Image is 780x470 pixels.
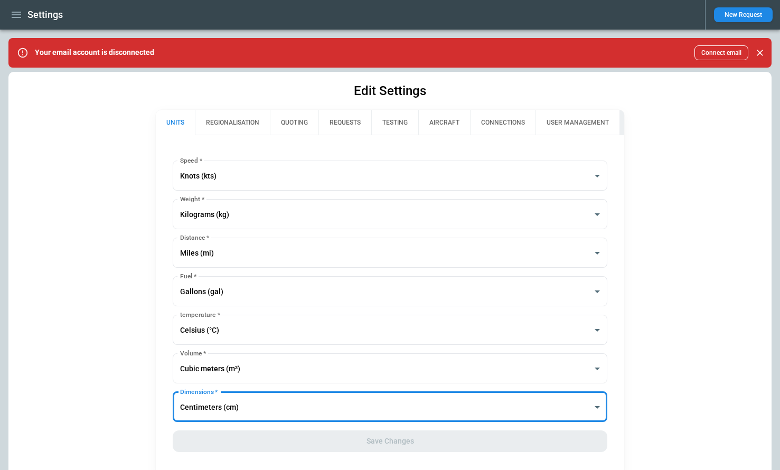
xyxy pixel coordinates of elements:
label: Fuel [180,271,196,280]
button: REQUESTS [318,110,371,135]
div: Kilograms (kg) [173,199,607,229]
div: Centimeters (cm) [173,392,607,422]
label: Weight [180,194,204,203]
button: REGIONALISATION [195,110,270,135]
div: dismiss [753,41,767,64]
div: Celsius (°C) [173,315,607,345]
button: USER MANAGEMENT [535,110,619,135]
p: Your email account is disconnected [35,48,154,57]
label: Distance [180,233,209,242]
button: New Request [714,7,773,22]
div: Gallons (gal) [173,276,607,306]
h1: Edit Settings [354,82,426,99]
button: UNITS [156,110,195,135]
label: Dimensions [180,387,218,396]
div: Cubic meters (m³) [173,353,607,383]
button: CONNECTIONS [470,110,535,135]
label: Volume [180,349,206,358]
h1: Settings [27,8,63,21]
button: Close [753,45,767,60]
label: temperature [180,310,220,319]
button: QUOTING [270,110,318,135]
button: AIRCRAFT [418,110,470,135]
button: TESTING [371,110,418,135]
label: Speed [180,156,202,165]
div: Miles (mi) [173,238,607,268]
div: Knots (kts) [173,161,607,191]
button: Connect email [694,45,748,60]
